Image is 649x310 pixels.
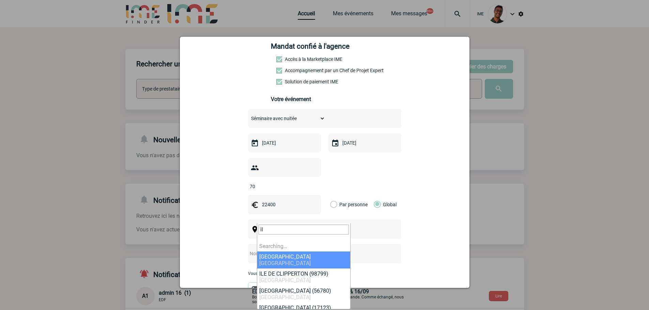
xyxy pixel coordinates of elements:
li: [GEOGRAPHIC_DATA] [257,251,350,268]
label: Conformité aux process achat client, Prise en charge de la facturation, Mutualisation de plusieur... [276,79,306,84]
span: [GEOGRAPHIC_DATA] [259,294,311,300]
li: ILE DE CLIPPERTON (98799) [257,268,350,285]
input: Date de début [260,138,307,147]
li: Searching… [257,241,350,251]
li: [GEOGRAPHIC_DATA] (56780) [257,285,350,303]
p: Vous pouvez ajouter une pièce jointe à votre demande [248,271,401,276]
label: Par personne [330,195,338,214]
input: Budget HT [260,200,307,209]
span: [GEOGRAPHIC_DATA] [259,277,311,283]
label: Global [374,195,378,214]
span: [GEOGRAPHIC_DATA] [259,260,311,266]
label: Prestation payante [276,68,306,73]
input: Nom de l'événement [248,249,383,258]
h3: Votre événement [271,96,378,102]
label: Accès à la Marketplace IME [276,56,306,62]
input: Date de fin [341,138,388,147]
h4: Mandat confié à l'agence [271,42,350,50]
input: Nombre de participants [248,182,312,191]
